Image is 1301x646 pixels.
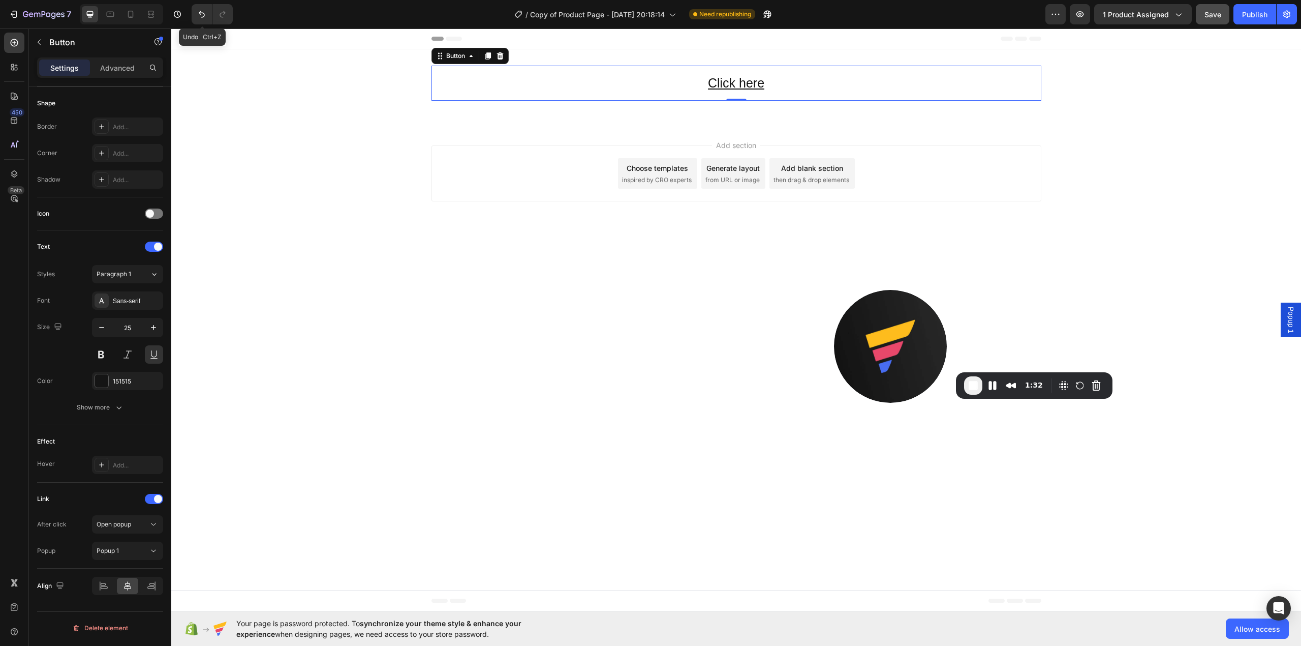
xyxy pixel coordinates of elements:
div: Publish [1242,9,1267,20]
span: / [525,9,528,20]
button: Publish [1233,4,1276,24]
div: Styles [37,270,55,279]
p: Settings [50,63,79,73]
button: Show more [37,398,163,417]
button: Save [1196,4,1229,24]
div: Text [37,242,50,251]
div: Font [37,296,50,305]
div: Undo/Redo [192,4,233,24]
span: Paragraph 1 [97,270,131,279]
div: Show more [77,402,124,413]
p: Click here [537,43,593,66]
button: 1 product assigned [1094,4,1192,24]
div: Hover [37,459,55,468]
div: Add... [113,123,161,132]
p: 7 [67,8,71,20]
div: Icon [37,209,49,218]
p: Advanced [100,63,135,73]
span: 1 product assigned [1103,9,1169,20]
button: Allow access [1226,619,1289,639]
div: Border [37,122,57,131]
span: Allow access [1234,624,1280,634]
p: Button [49,36,136,48]
button: Delete element [37,620,163,636]
div: Add... [113,461,161,470]
span: Popup 1 [1114,278,1125,305]
iframe: Design area [171,28,1301,611]
button: 7 [4,4,76,24]
span: Copy of Product Page - [DATE] 20:18:14 [530,9,665,20]
div: Sans-serif [113,297,161,306]
div: Color [37,376,53,386]
div: Popup [37,546,55,555]
div: Beta [8,186,24,194]
div: Add... [113,149,161,158]
span: Your page is password protected. To when designing pages, we need access to your store password. [236,618,561,639]
div: Generate layout [535,134,588,145]
div: Button [273,23,296,32]
div: Add blank section [610,134,672,145]
span: then drag & drop elements [602,147,678,156]
div: Open Intercom Messenger [1266,596,1291,621]
div: Delete element [72,622,128,634]
a: Click here [524,37,605,72]
span: Open popup [97,520,131,528]
div: 151515 [113,377,161,386]
div: Link [37,494,49,504]
span: Need republishing [699,10,751,19]
span: inspired by CRO experts [451,147,520,156]
span: Popup 1 [97,547,119,554]
div: Effect [37,437,55,446]
button: Open popup [92,515,163,534]
span: synchronize your theme style & enhance your experience [236,619,521,638]
div: Align [37,579,66,593]
button: Popup 1 [92,542,163,560]
div: Corner [37,149,57,158]
div: After click [37,520,67,529]
div: Shape [37,99,55,108]
span: Save [1204,10,1221,19]
div: Shadow [37,175,60,184]
div: Choose templates [455,134,517,145]
span: from URL or image [534,147,588,156]
div: Add... [113,175,161,185]
div: Size [37,320,64,334]
span: Add section [541,111,589,122]
button: Paragraph 1 [92,265,163,283]
div: 450 [10,108,24,116]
